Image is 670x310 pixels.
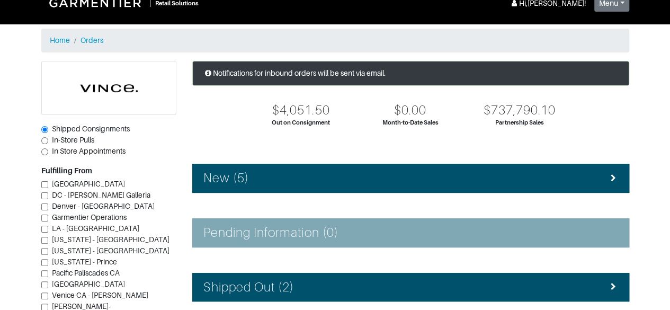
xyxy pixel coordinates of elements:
[41,126,48,133] input: Shipped Consignments
[52,246,169,255] span: [US_STATE] - [GEOGRAPHIC_DATA]
[41,137,48,144] input: In-Store Pulls
[41,148,48,155] input: In Store Appointments
[52,280,125,288] span: [GEOGRAPHIC_DATA]
[41,293,48,299] input: Venice CA - [PERSON_NAME]
[41,215,48,222] input: Garmentier Operations
[52,180,125,188] span: [GEOGRAPHIC_DATA]
[41,248,48,255] input: [US_STATE] - [GEOGRAPHIC_DATA]
[52,136,94,144] span: In-Store Pulls
[52,258,117,266] span: [US_STATE] - Prince
[52,291,148,299] span: Venice CA - [PERSON_NAME]
[41,165,92,176] label: Fulfilling From
[52,191,150,199] span: DC - [PERSON_NAME] Galleria
[203,225,338,241] h4: Pending Information (0)
[81,36,103,45] a: Orders
[272,103,329,118] div: $4,051.50
[394,103,426,118] div: $0.00
[52,235,169,244] span: [US_STATE] - [GEOGRAPHIC_DATA]
[41,203,48,210] input: Denver - [GEOGRAPHIC_DATA]
[52,125,130,133] span: Shipped Consignments
[52,224,139,233] span: LA - [GEOGRAPHIC_DATA]
[41,181,48,188] input: [GEOGRAPHIC_DATA]
[50,36,70,45] a: Home
[52,202,155,210] span: Denver - [GEOGRAPHIC_DATA]
[41,226,48,233] input: LA - [GEOGRAPHIC_DATA]
[52,147,126,155] span: In Store Appointments
[41,29,629,52] nav: breadcrumb
[203,280,294,295] h4: Shipped Out (2)
[52,269,120,277] span: Pacific Paliscades CA
[203,171,249,186] h4: New (5)
[41,259,48,266] input: [US_STATE] - Prince
[41,270,48,277] input: Pacific Paliscades CA
[483,103,556,118] div: $737,790.10
[272,118,330,127] div: Out on Consignment
[192,61,629,86] div: Notifications for inbound orders will be sent via email.
[41,237,48,244] input: [US_STATE] - [GEOGRAPHIC_DATA]
[42,61,176,114] img: cyAkLTq7csKWtL9WARqkkVaF.png
[41,192,48,199] input: DC - [PERSON_NAME] Galleria
[382,118,439,127] div: Month-to-Date Sales
[495,118,543,127] div: Partnership Sales
[52,213,127,222] span: Garmentier Operations
[41,281,48,288] input: [GEOGRAPHIC_DATA]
